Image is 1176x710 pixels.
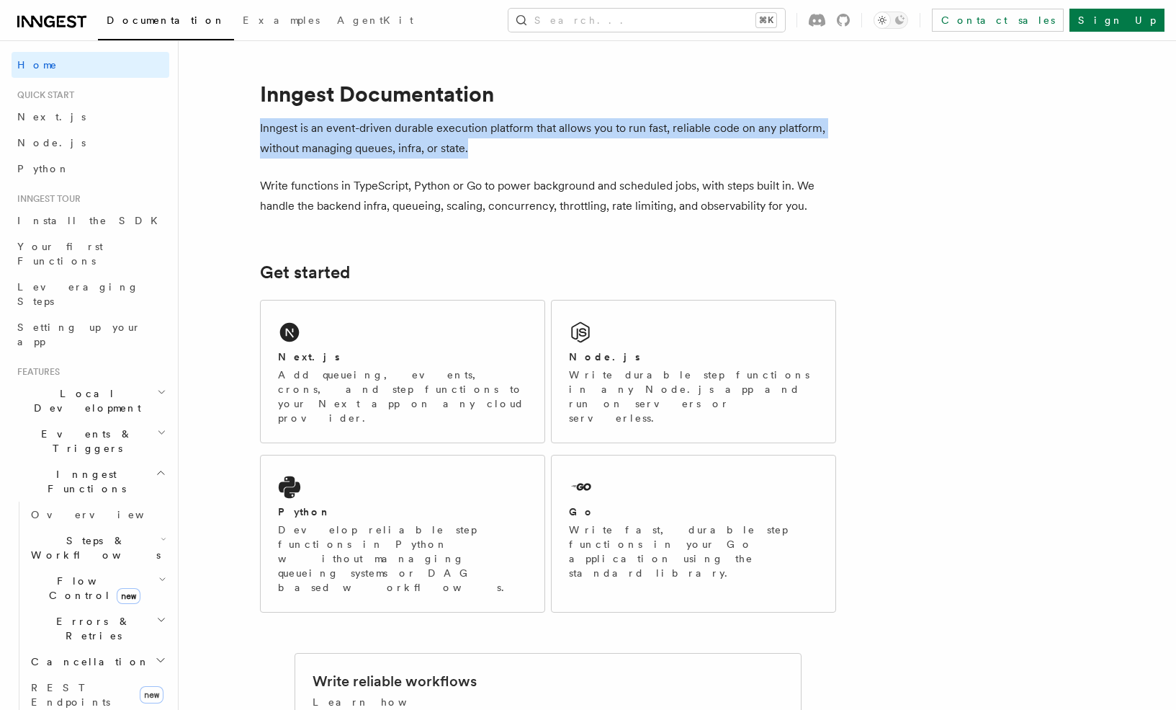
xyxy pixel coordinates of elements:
a: AgentKit [328,4,422,39]
a: Setting up your app [12,314,169,355]
span: new [140,686,163,704]
span: Next.js [17,111,86,123]
button: Flow Controlnew [25,568,169,608]
span: Events & Triggers [12,427,157,456]
a: Python [12,156,169,182]
a: Your first Functions [12,234,169,274]
span: Documentation [107,14,225,26]
a: Get started [260,262,350,283]
button: Local Development [12,381,169,421]
a: GoWrite fast, durable step functions in your Go application using the standard library. [551,455,836,613]
p: Develop reliable step functions in Python without managing queueing systems or DAG based workflows. [278,523,527,595]
span: Errors & Retries [25,614,156,643]
span: new [117,588,140,604]
a: Examples [234,4,328,39]
a: Contact sales [932,9,1064,32]
a: Documentation [98,4,234,40]
a: PythonDevelop reliable step functions in Python without managing queueing systems or DAG based wo... [260,455,545,613]
span: Install the SDK [17,215,166,226]
span: Python [17,163,70,174]
span: AgentKit [337,14,413,26]
h2: Next.js [278,350,340,364]
span: Setting up your app [17,321,141,347]
a: Sign Up [1069,9,1164,32]
button: Search...⌘K [508,9,785,32]
h2: Python [278,505,331,519]
h1: Inngest Documentation [260,81,836,107]
p: Write durable step functions in any Node.js app and run on servers or serverless. [569,368,818,425]
h2: Node.js [569,350,640,364]
button: Steps & Workflows [25,528,169,568]
h2: Go [569,505,595,519]
button: Toggle dark mode [874,12,908,29]
span: Quick start [12,89,74,101]
a: Node.js [12,130,169,156]
p: Inngest is an event-driven durable execution platform that allows you to run fast, reliable code ... [260,118,836,159]
span: Local Development [12,386,157,415]
button: Events & Triggers [12,421,169,461]
span: Features [12,366,60,378]
a: Overview [25,502,169,528]
span: Leveraging Steps [17,281,139,307]
span: Steps & Workflows [25,533,161,562]
h2: Write reliable workflows [313,671,477,691]
span: Home [17,58,58,72]
a: Next.js [12,104,169,130]
span: Examples [243,14,320,26]
span: Inngest tour [12,193,81,205]
a: Next.jsAdd queueing, events, crons, and step functions to your Next app on any cloud provider. [260,300,545,443]
button: Inngest Functions [12,461,169,502]
span: Flow Control [25,574,158,603]
p: Add queueing, events, crons, and step functions to your Next app on any cloud provider. [278,368,527,425]
a: Install the SDK [12,208,169,234]
a: Node.jsWrite durable step functions in any Node.js app and run on servers or serverless. [551,300,836,443]
span: REST Endpoints [31,682,110,708]
p: Write fast, durable step functions in your Go application using the standard library. [569,523,818,580]
button: Cancellation [25,649,169,675]
span: Cancellation [25,654,150,669]
a: Home [12,52,169,78]
kbd: ⌘K [756,13,776,27]
span: Your first Functions [17,241,103,267]
span: Overview [31,509,179,520]
p: Write functions in TypeScript, Python or Go to power background and scheduled jobs, with steps bu... [260,176,836,216]
button: Errors & Retries [25,608,169,649]
span: Node.js [17,137,86,148]
a: Leveraging Steps [12,274,169,314]
span: Inngest Functions [12,467,156,496]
